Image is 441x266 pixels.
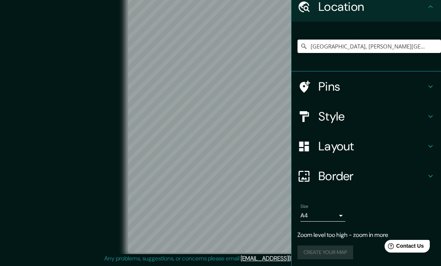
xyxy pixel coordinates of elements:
[300,203,308,210] label: Size
[104,254,334,263] p: Any problems, suggestions, or concerns please email .
[292,131,441,161] div: Layout
[241,254,333,262] a: [EMAIL_ADDRESS][DOMAIN_NAME]
[318,109,426,124] h4: Style
[318,139,426,154] h4: Layout
[297,40,441,53] input: Pick your city or area
[300,210,345,222] div: A4
[292,101,441,131] div: Style
[318,79,426,94] h4: Pins
[374,237,433,258] iframe: Help widget launcher
[292,72,441,101] div: Pins
[318,169,426,184] h4: Border
[292,161,441,191] div: Border
[297,231,435,240] p: Zoom level too high - zoom in more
